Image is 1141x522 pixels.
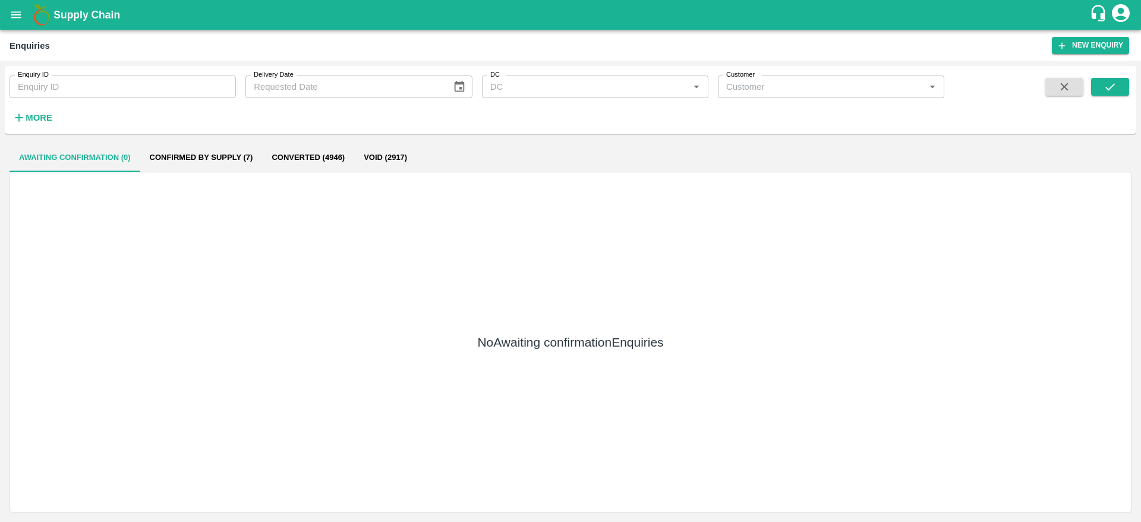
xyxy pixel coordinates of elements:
[262,143,354,172] button: Converted (4946)
[53,9,120,21] b: Supply Chain
[477,334,663,351] h5: No Awaiting confirmation Enquiries
[1089,4,1110,26] div: customer-support
[448,76,471,98] button: Choose date
[10,143,140,172] button: Awaiting confirmation (0)
[254,70,294,80] label: Delivery Date
[10,38,50,54] div: Enquiries
[726,70,755,80] label: Customer
[30,3,53,27] img: logo
[2,1,30,29] button: open drawer
[354,143,417,172] button: Void (2917)
[10,76,236,98] input: Enquiry ID
[53,7,1089,23] a: Supply Chain
[26,113,52,122] strong: More
[140,143,263,172] button: Confirmed by supply (7)
[721,79,921,95] input: Customer
[486,79,685,95] input: DC
[245,76,443,98] input: Requested Date
[10,108,55,128] button: More
[1052,37,1129,54] button: New Enquiry
[925,79,940,95] button: Open
[18,70,49,80] label: Enquiry ID
[689,79,704,95] button: Open
[490,70,500,80] label: DC
[1110,2,1131,27] div: account of current user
